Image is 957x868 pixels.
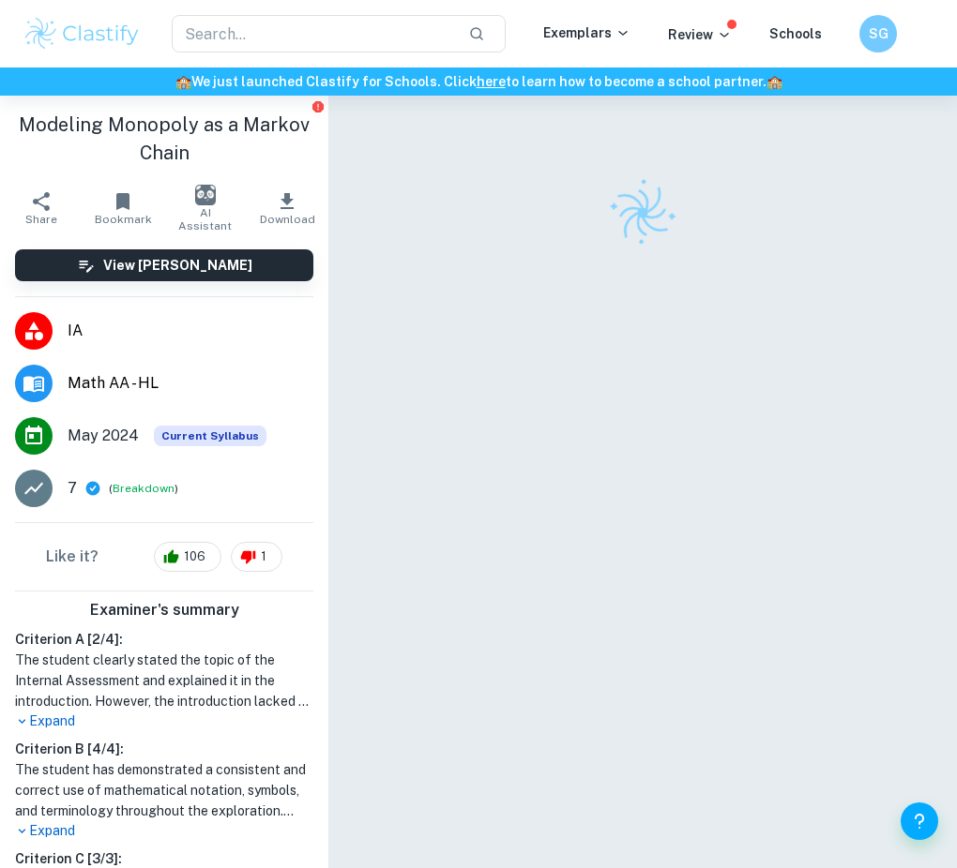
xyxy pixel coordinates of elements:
button: Breakdown [113,480,175,497]
img: Clastify logo [23,15,142,52]
span: ( ) [109,480,178,498]
span: Math AA - HL [68,372,313,395]
h6: Criterion B [ 4 / 4 ]: [15,739,313,759]
span: Share [25,213,57,226]
span: 106 [174,547,216,566]
h6: View [PERSON_NAME] [103,255,252,276]
h6: We just launched Clastify for Schools. Click to learn how to become a school partner. [4,71,953,92]
div: 1 [231,542,282,572]
span: Bookmark [95,213,152,226]
span: May 2024 [68,425,139,447]
h6: Examiner's summary [8,599,321,621]
span: Download [260,213,315,226]
p: Expand [15,821,313,841]
p: Review [668,24,732,45]
p: 7 [68,477,77,500]
button: Download [247,182,329,234]
span: AI Assistant [175,206,235,232]
h1: The student clearly stated the topic of the Internal Assessment and explained it in the introduct... [15,650,313,711]
button: Help and Feedback [901,802,938,840]
button: View [PERSON_NAME] [15,249,313,281]
h1: Modeling Monopoly as a Markov Chain [15,111,313,167]
span: 1 [251,547,277,566]
a: here [477,74,506,89]
button: AI Assistant [164,182,247,234]
h1: The student has demonstrated a consistent and correct use of mathematical notation, symbols, and ... [15,759,313,821]
p: Expand [15,711,313,731]
button: Bookmark [83,182,165,234]
div: 106 [154,542,221,572]
button: Report issue [311,99,325,113]
button: SG [859,15,897,52]
span: 🏫 [767,74,782,89]
span: Current Syllabus [154,426,266,446]
span: 🏫 [175,74,191,89]
h6: Like it? [46,546,99,568]
h6: Criterion A [ 2 / 4 ]: [15,629,313,650]
img: Clastify logo [597,167,690,260]
span: IA [68,320,313,342]
div: This exemplar is based on the current syllabus. Feel free to refer to it for inspiration/ideas wh... [154,426,266,446]
a: Schools [769,26,822,41]
p: Exemplars [543,22,630,43]
img: AI Assistant [195,185,216,205]
input: Search... [172,15,453,52]
h6: SG [868,23,889,44]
